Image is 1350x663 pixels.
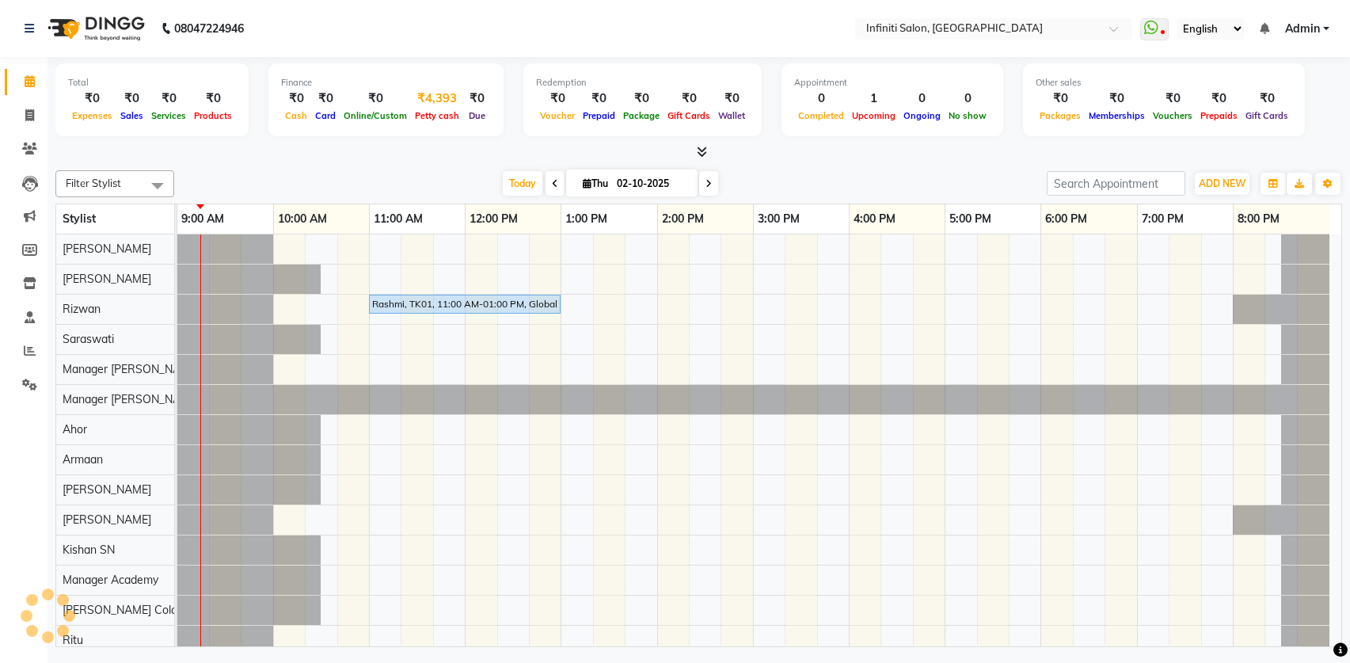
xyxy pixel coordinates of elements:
[63,573,158,587] span: Manager Academy
[116,110,147,121] span: Sales
[1085,90,1149,108] div: ₹0
[63,272,151,286] span: [PERSON_NAME]
[63,211,96,226] span: Stylist
[66,177,121,189] span: Filter Stylist
[503,171,542,196] span: Today
[1195,173,1249,195] button: ADD NEW
[1234,208,1283,231] a: 8:00 PM
[63,242,151,256] span: [PERSON_NAME]
[1036,110,1085,121] span: Packages
[794,90,848,108] div: 0
[371,297,559,311] div: Rashmi, TK01, 11:00 AM-01:00 PM, Global Colour
[1036,76,1292,90] div: Other sales
[1149,90,1196,108] div: ₹0
[116,90,147,108] div: ₹0
[561,208,611,231] a: 1:00 PM
[370,208,427,231] a: 11:00 AM
[340,90,411,108] div: ₹0
[658,208,708,231] a: 2:00 PM
[63,302,101,316] span: Rizwan
[664,110,714,121] span: Gift Cards
[63,332,114,346] span: Saraswati
[281,110,311,121] span: Cash
[945,110,991,121] span: No show
[411,110,463,121] span: Petty cash
[850,208,899,231] a: 4:00 PM
[1149,110,1196,121] span: Vouchers
[579,177,612,189] span: Thu
[63,452,103,467] span: Armaan
[1138,208,1188,231] a: 7:00 PM
[63,392,200,406] span: Manager [PERSON_NAME]
[311,110,340,121] span: Card
[63,603,189,617] span: [PERSON_NAME] Colony
[465,110,489,121] span: Due
[945,90,991,108] div: 0
[340,110,411,121] span: Online/Custom
[619,90,664,108] div: ₹0
[147,90,190,108] div: ₹0
[794,76,991,90] div: Appointment
[1085,110,1149,121] span: Memberships
[177,208,228,231] a: 9:00 AM
[754,208,804,231] a: 3:00 PM
[1242,110,1292,121] span: Gift Cards
[579,90,619,108] div: ₹0
[1036,90,1085,108] div: ₹0
[1047,171,1185,196] input: Search Appointment
[281,90,311,108] div: ₹0
[463,90,491,108] div: ₹0
[1242,90,1292,108] div: ₹0
[147,110,190,121] span: Services
[40,6,149,51] img: logo
[63,512,151,527] span: [PERSON_NAME]
[899,90,945,108] div: 0
[190,110,236,121] span: Products
[68,90,116,108] div: ₹0
[411,90,463,108] div: ₹4,393
[848,110,899,121] span: Upcoming
[63,422,87,436] span: Ahor
[281,76,491,90] div: Finance
[945,208,995,231] a: 5:00 PM
[714,90,749,108] div: ₹0
[536,76,749,90] div: Redemption
[579,110,619,121] span: Prepaid
[1196,90,1242,108] div: ₹0
[664,90,714,108] div: ₹0
[68,76,236,90] div: Total
[1196,110,1242,121] span: Prepaids
[536,90,579,108] div: ₹0
[63,362,200,376] span: Manager [PERSON_NAME]
[174,6,244,51] b: 08047224946
[63,543,115,557] span: Kishan SN
[619,110,664,121] span: Package
[848,90,899,108] div: 1
[899,110,945,121] span: Ongoing
[714,110,749,121] span: Wallet
[612,172,691,196] input: 2025-10-02
[190,90,236,108] div: ₹0
[63,633,83,647] span: Ritu
[63,482,151,497] span: [PERSON_NAME]
[1041,208,1091,231] a: 6:00 PM
[536,110,579,121] span: Voucher
[68,110,116,121] span: Expenses
[274,208,331,231] a: 10:00 AM
[466,208,522,231] a: 12:00 PM
[1285,21,1320,37] span: Admin
[794,110,848,121] span: Completed
[311,90,340,108] div: ₹0
[1199,177,1245,189] span: ADD NEW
